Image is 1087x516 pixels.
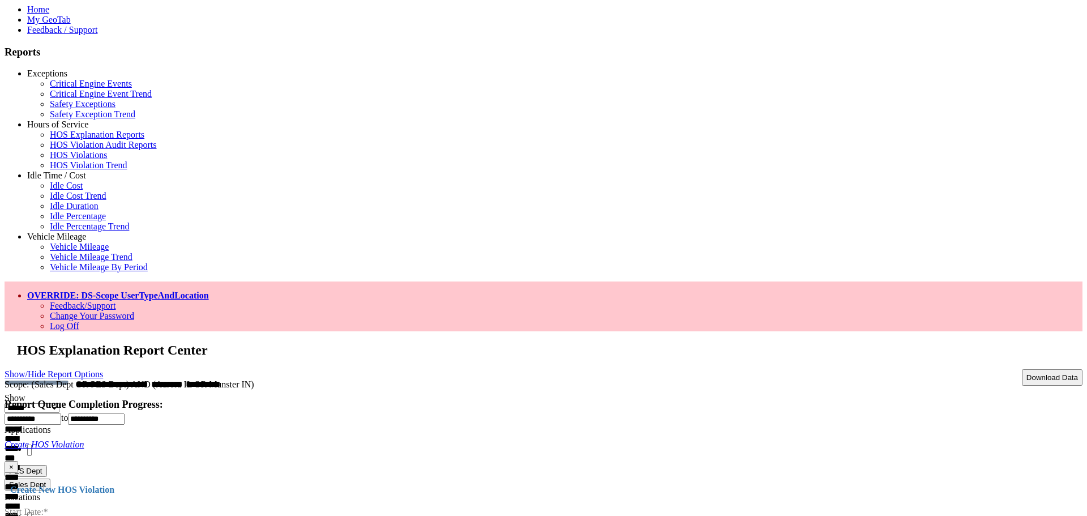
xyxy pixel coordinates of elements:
[61,413,68,423] span: to
[27,232,86,241] a: Vehicle Mileage
[27,291,209,300] a: OVERRIDE: DS-Scope UserTypeAndLocation
[5,393,25,403] label: Show
[50,99,115,109] a: Safety Exceptions
[5,366,103,382] a: Show/Hide Report Options
[50,262,148,272] a: Vehicle Mileage By Period
[50,79,132,88] a: Critical Engine Events
[50,140,157,150] a: HOS Violation Audit Reports
[5,479,50,491] button: Sales Dept
[5,425,51,434] label: Applications
[17,343,1082,358] h2: HOS Explanation Report Center
[50,181,83,190] a: Idle Cost
[27,25,97,35] a: Feedback / Support
[50,109,135,119] a: Safety Exception Trend
[50,150,107,160] a: HOS Violations
[5,440,84,449] a: Create HOS Violation
[50,252,132,262] a: Vehicle Mileage Trend
[5,485,1082,495] h4: Create New HOS Violation
[50,321,79,331] a: Log Off
[50,301,115,310] a: Feedback/Support
[1022,369,1082,386] button: Download Data
[27,5,49,14] a: Home
[50,191,106,201] a: Idle Cost Trend
[27,120,88,129] a: Hours of Service
[50,130,144,139] a: HOS Explanation Reports
[5,379,254,389] span: Scope: (Sales Dept OR PES Dept) AND (Aurora IL OR Munster IN)
[50,221,129,231] a: Idle Percentage Trend
[50,89,152,99] a: Critical Engine Event Trend
[50,311,134,321] a: Change Your Password
[5,461,18,473] button: ×
[27,15,71,24] a: My GeoTab
[27,69,67,78] a: Exceptions
[50,242,109,251] a: Vehicle Mileage
[50,201,99,211] a: Idle Duration
[27,170,86,180] a: Idle Time / Cost
[5,46,1082,58] h3: Reports
[50,211,106,221] a: Idle Percentage
[50,160,127,170] a: HOS Violation Trend
[5,399,1082,411] h4: Report Queue Completion Progress:
[5,465,47,477] button: PES Dept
